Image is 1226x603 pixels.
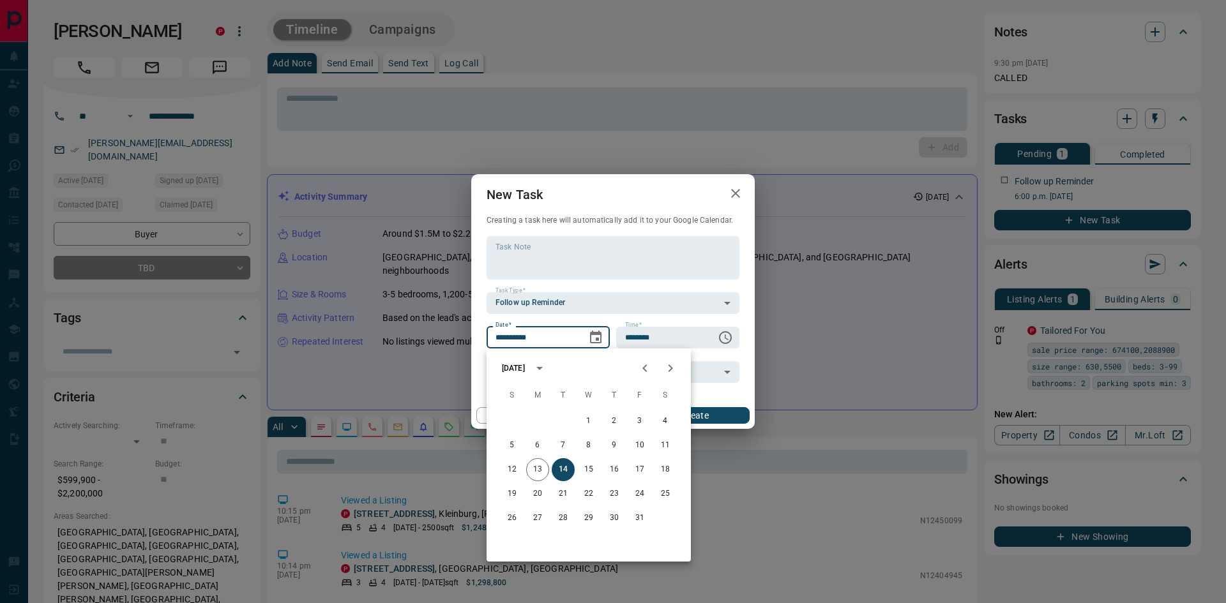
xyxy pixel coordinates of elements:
span: Tuesday [552,383,575,408]
button: 29 [577,507,600,530]
button: 21 [552,482,575,505]
button: 18 [654,458,677,481]
button: 19 [501,482,524,505]
button: 1 [577,410,600,433]
label: Date [496,321,511,329]
button: 31 [628,507,651,530]
label: Time [625,321,642,329]
button: 10 [628,434,651,457]
button: 24 [628,482,651,505]
button: 6 [526,434,549,457]
h2: New Task [471,174,558,215]
div: Follow up Reminder [487,292,739,314]
button: 13 [526,458,549,481]
span: Monday [526,383,549,408]
div: [DATE] [502,362,525,374]
button: Create [640,407,750,424]
span: Sunday [501,383,524,408]
button: 2 [603,410,626,433]
button: 4 [654,410,677,433]
button: 15 [577,458,600,481]
button: calendar view is open, switch to year view [529,357,550,379]
button: 14 [552,458,575,481]
button: 22 [577,482,600,505]
button: 7 [552,434,575,457]
button: 16 [603,458,626,481]
button: 25 [654,482,677,505]
button: 27 [526,507,549,530]
span: Saturday [654,383,677,408]
button: Next month [658,355,683,381]
button: 5 [501,434,524,457]
span: Thursday [603,383,626,408]
span: Friday [628,383,651,408]
button: 9 [603,434,626,457]
button: 3 [628,410,651,433]
label: Task Type [496,287,526,295]
button: 28 [552,507,575,530]
button: 17 [628,458,651,481]
button: Cancel [476,407,586,424]
button: 20 [526,482,549,505]
p: Creating a task here will automatically add it to your Google Calendar. [487,215,739,226]
button: Choose time, selected time is 6:00 AM [713,325,738,350]
button: Choose date, selected date is Oct 14, 2025 [583,325,609,350]
button: 26 [501,507,524,530]
button: 23 [603,482,626,505]
button: Previous month [632,355,658,381]
button: 8 [577,434,600,457]
button: 12 [501,458,524,481]
button: 30 [603,507,626,530]
button: 11 [654,434,677,457]
span: Wednesday [577,383,600,408]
